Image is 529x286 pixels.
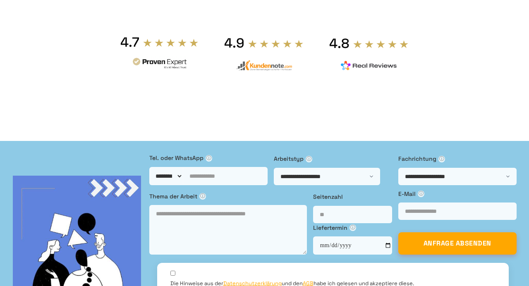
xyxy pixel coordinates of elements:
span: ⓘ [418,191,424,197]
img: stars [353,40,409,49]
label: Fachrichtung [398,154,517,163]
span: ⓘ [206,155,212,162]
img: stars [143,38,199,47]
label: Thema der Arbeit [149,192,307,201]
label: E-Mail [398,189,517,198]
div: 4.8 [329,35,349,52]
label: Tel. oder WhatsApp [149,153,268,162]
button: ANFRAGE ABSENDEN [398,232,517,255]
span: ⓘ [349,224,356,231]
img: kundennote [236,60,292,71]
span: ⓘ [306,156,312,162]
img: realreviews [341,61,397,71]
span: ⓘ [438,156,445,162]
div: 4.7 [120,34,139,50]
img: stars [248,39,304,48]
label: Seitenzahl [313,192,392,201]
label: Arbeitstyp [274,154,392,163]
label: Liefertermin [313,223,392,232]
div: 4.9 [224,35,244,51]
span: ⓘ [199,193,206,200]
